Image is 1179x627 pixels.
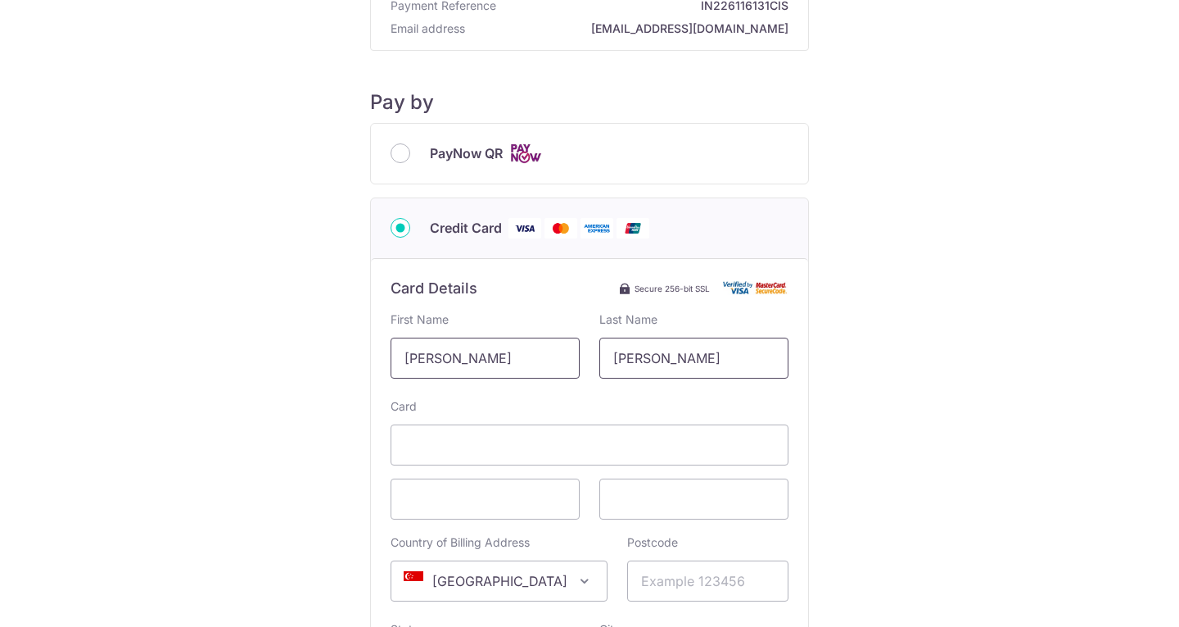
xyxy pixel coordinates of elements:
span: Singapore [391,561,608,602]
iframe: Secure card security code input frame [613,489,775,509]
span: Singapore [391,561,607,601]
img: Mastercard [544,218,577,239]
h6: Card Details [391,279,477,298]
span: PayNow QR [430,143,503,163]
img: Card secure [723,281,788,295]
iframe: Secure card expiration date input frame [404,489,566,509]
div: Credit Card Visa Mastercard American Express Union Pay [391,218,788,239]
span: Email address [391,20,465,37]
div: PayNow QR Cards logo [391,143,788,164]
span: Credit Card [430,218,502,238]
img: Union Pay [617,218,649,239]
img: American Express [580,218,613,239]
label: Card [391,398,417,415]
label: First Name [391,311,449,328]
h5: Pay by [370,90,809,115]
strong: [EMAIL_ADDRESS][DOMAIN_NAME] [472,20,788,37]
iframe: Secure card number input frame [404,435,775,455]
label: Last Name [599,311,657,328]
span: Secure 256-bit SSL [635,282,710,295]
input: Example 123456 [627,561,788,602]
img: Cards logo [509,143,542,164]
label: Postcode [627,534,678,551]
img: Visa [508,218,541,239]
label: Country of Billing Address [391,534,530,551]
